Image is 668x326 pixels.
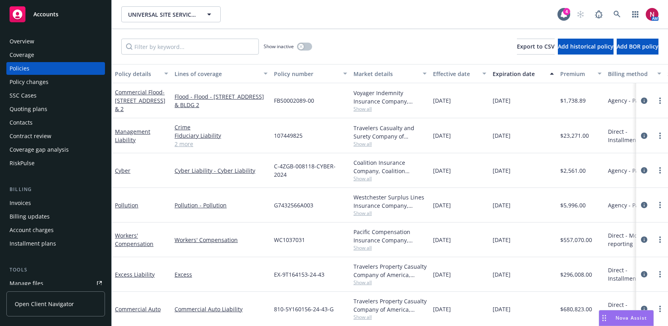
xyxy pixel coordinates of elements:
[10,210,50,223] div: Billing updates
[433,166,451,175] span: [DATE]
[115,201,138,209] a: Pollution
[271,64,350,83] button: Policy number
[639,200,649,210] a: circleInformation
[6,103,105,115] a: Quoting plans
[353,70,418,78] div: Market details
[639,235,649,244] a: circleInformation
[558,39,614,55] button: Add historical policy
[605,64,664,83] button: Billing method
[115,232,153,248] a: Workers' Compensation
[175,92,268,109] a: Flood - Flood - [STREET_ADDRESS] & BLDG 2
[493,96,511,105] span: [DATE]
[128,10,197,19] span: UNIVERSAL SITE SERVICES, INC
[639,131,649,141] a: circleInformation
[6,143,105,156] a: Coverage gap analysis
[350,64,430,83] button: Market details
[6,185,105,193] div: Billing
[15,300,74,308] span: Open Client Navigator
[6,130,105,143] a: Contract review
[433,236,451,244] span: [DATE]
[353,314,427,320] span: Show all
[274,96,314,105] span: FBS0002089-00
[655,269,665,279] a: more
[608,70,652,78] div: Billing method
[274,70,338,78] div: Policy number
[115,167,130,174] a: Cyber
[655,304,665,314] a: more
[6,157,105,170] a: RiskPulse
[493,70,545,78] div: Expiration date
[353,175,427,182] span: Show all
[274,305,334,313] span: 810-5Y160156-24-43-G
[573,6,588,22] a: Start snowing
[6,35,105,48] a: Overview
[353,89,427,105] div: Voyager Indemnity Insurance Company, Assurant, Amwins
[10,116,33,129] div: Contacts
[353,210,427,217] span: Show all
[353,105,427,112] span: Show all
[433,131,451,140] span: [DATE]
[560,305,592,313] span: $680,823.00
[10,157,35,170] div: RiskPulse
[599,310,609,326] div: Drag to move
[6,116,105,129] a: Contacts
[274,131,303,140] span: 107449825
[433,305,451,313] span: [DATE]
[353,158,427,175] div: Coalition Insurance Company, Coalition Insurance Solutions (Carrier), Coalition Insurance Solutio...
[558,43,614,50] span: Add historical policy
[274,201,313,209] span: G7432566A003
[353,228,427,244] div: Pacific Compensation Insurance Company, CopperPoint Insurance Companies
[10,130,51,143] div: Contract review
[639,269,649,279] a: circleInformation
[608,201,658,209] span: Agency - Pay in full
[115,88,165,113] span: - [STREET_ADDRESS] & 2
[115,271,155,278] a: Excess Liability
[115,305,161,313] a: Commercial Auto
[617,43,658,50] span: Add BOR policy
[112,64,171,83] button: Policy details
[175,305,268,313] a: Commercial Auto Liability
[10,277,43,290] div: Manage files
[175,270,268,279] a: Excess
[353,244,427,251] span: Show all
[608,231,661,248] span: Direct - Monthly reporting
[10,143,69,156] div: Coverage gap analysis
[115,88,165,113] a: Commercial Flood
[433,70,478,78] div: Effective date
[10,62,29,75] div: Policies
[560,96,586,105] span: $1,738.89
[655,200,665,210] a: more
[175,201,268,209] a: Pollution - Pollution
[6,237,105,250] a: Installment plans
[560,131,589,140] span: $23,271.00
[430,64,489,83] button: Effective date
[560,270,592,279] span: $296,008.00
[560,201,586,209] span: $5,996.00
[33,11,58,18] span: Accounts
[493,131,511,140] span: [DATE]
[560,166,586,175] span: $2,561.00
[627,6,643,22] a: Switch app
[493,201,511,209] span: [DATE]
[6,76,105,88] a: Policy changes
[608,166,658,175] span: Agency - Pay in full
[353,141,427,147] span: Show all
[6,3,105,25] a: Accounts
[655,131,665,141] a: more
[489,64,557,83] button: Expiration date
[121,6,221,22] button: UNIVERSAL SITE SERVICES, INC
[608,127,661,144] span: Direct - Installments
[6,266,105,274] div: Tools
[493,305,511,313] span: [DATE]
[121,39,259,55] input: Filter by keyword...
[639,166,649,175] a: circleInformation
[617,39,658,55] button: Add BOR policy
[274,270,324,279] span: EX-9T164153-24-43
[557,64,605,83] button: Premium
[274,236,305,244] span: WC1037031
[10,89,37,102] div: SSC Cases
[608,96,658,105] span: Agency - Pay in full
[264,43,294,50] span: Show inactive
[10,76,49,88] div: Policy changes
[646,8,658,21] img: photo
